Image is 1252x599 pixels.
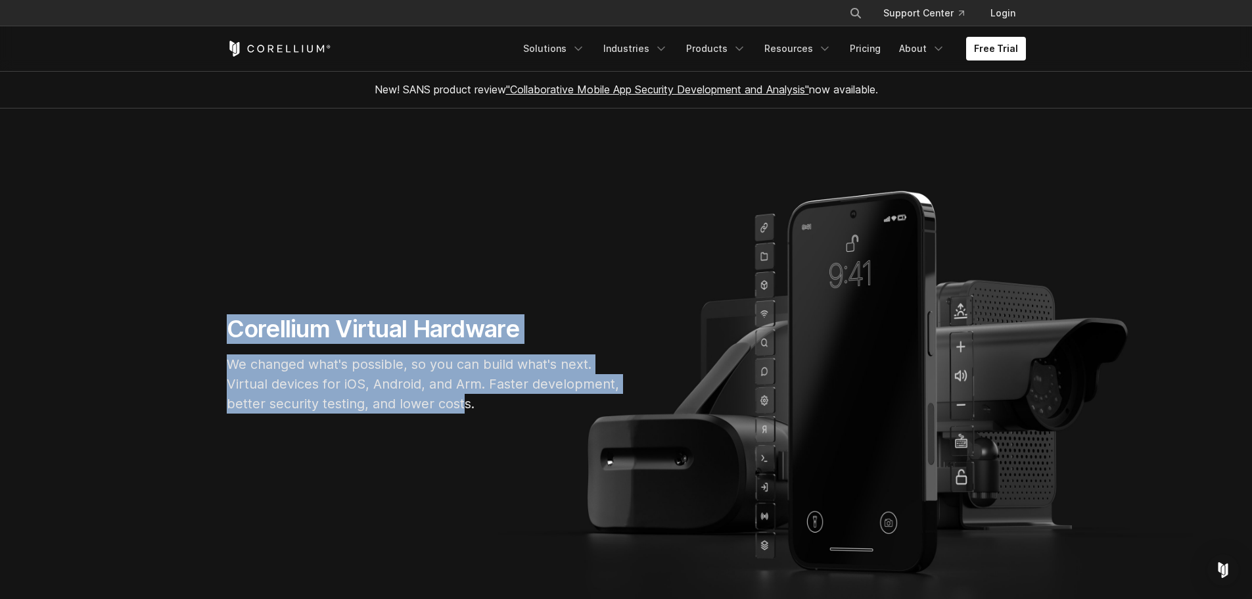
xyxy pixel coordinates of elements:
[756,37,839,60] a: Resources
[844,1,868,25] button: Search
[595,37,676,60] a: Industries
[980,1,1026,25] a: Login
[375,83,878,96] span: New! SANS product review now available.
[873,1,975,25] a: Support Center
[833,1,1026,25] div: Navigation Menu
[842,37,889,60] a: Pricing
[227,354,621,414] p: We changed what's possible, so you can build what's next. Virtual devices for iOS, Android, and A...
[678,37,754,60] a: Products
[515,37,593,60] a: Solutions
[227,314,621,344] h1: Corellium Virtual Hardware
[515,37,1026,60] div: Navigation Menu
[506,83,809,96] a: "Collaborative Mobile App Security Development and Analysis"
[1207,554,1239,586] div: Open Intercom Messenger
[227,41,331,57] a: Corellium Home
[966,37,1026,60] a: Free Trial
[891,37,953,60] a: About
